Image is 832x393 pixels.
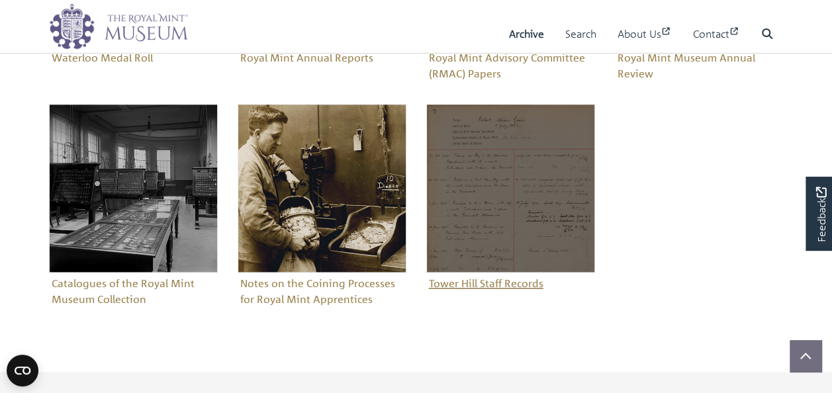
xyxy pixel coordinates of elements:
[693,15,740,53] a: Contact
[49,3,188,50] img: logo_wide.png
[426,104,595,273] img: Tower Hill Staff Records
[228,104,416,329] div: Sub-collection
[509,15,544,53] a: Archive
[426,104,595,294] a: Tower Hill Staff RecordsTower Hill Staff Records
[813,187,829,242] span: Feedback
[238,104,406,273] img: Notes on the Coining Processes for Royal Mint Apprentices
[49,104,218,273] img: Catalogues of the Royal Mint Museum Collection
[416,104,605,329] div: Sub-collection
[790,340,821,372] button: Scroll to top
[565,15,596,53] a: Search
[7,355,38,386] button: Open CMP widget
[49,104,218,310] a: Catalogues of the Royal Mint Museum CollectionCatalogues of the Royal Mint Museum Collection
[806,177,832,251] a: Would you like to provide feedback?
[238,104,406,310] a: Notes on the Coining Processes for Royal Mint ApprenticesNotes on the Coining Processes for Royal...
[618,15,672,53] a: About Us
[39,104,228,329] div: Sub-collection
